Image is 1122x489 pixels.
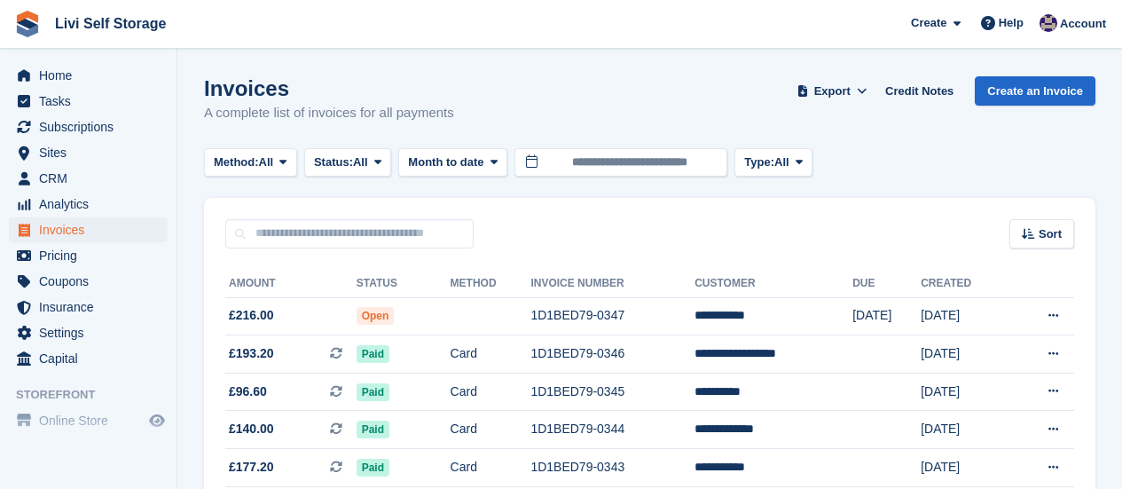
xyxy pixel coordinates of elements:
[9,295,168,319] a: menu
[852,270,921,298] th: Due
[39,192,145,217] span: Analytics
[304,148,391,177] button: Status: All
[39,114,145,139] span: Subscriptions
[814,83,851,100] span: Export
[530,411,694,449] td: 1D1BED79-0344
[204,148,297,177] button: Method: All
[357,270,451,298] th: Status
[530,335,694,374] td: 1D1BED79-0346
[9,89,168,114] a: menu
[1040,14,1057,32] img: Jim
[39,140,145,165] span: Sites
[793,76,871,106] button: Export
[911,14,946,32] span: Create
[229,383,267,401] span: £96.60
[9,63,168,88] a: menu
[921,411,1009,449] td: [DATE]
[14,11,41,37] img: stora-icon-8386f47178a22dfd0bd8f6a31ec36ba5ce8667c1dd55bd0f319d3a0aa187defe.svg
[451,373,531,411] td: Card
[229,306,274,325] span: £216.00
[694,270,852,298] th: Customer
[259,154,274,171] span: All
[48,9,173,38] a: Livi Self Storage
[9,140,168,165] a: menu
[9,320,168,345] a: menu
[921,373,1009,411] td: [DATE]
[530,270,694,298] th: Invoice Number
[39,295,145,319] span: Insurance
[39,243,145,268] span: Pricing
[214,154,259,171] span: Method:
[999,14,1024,32] span: Help
[146,410,168,431] a: Preview store
[229,344,274,363] span: £193.20
[39,89,145,114] span: Tasks
[9,192,168,217] a: menu
[451,449,531,487] td: Card
[16,386,177,404] span: Storefront
[229,458,274,477] span: £177.20
[357,307,395,325] span: Open
[852,297,921,335] td: [DATE]
[204,76,454,100] h1: Invoices
[774,154,789,171] span: All
[530,373,694,411] td: 1D1BED79-0345
[204,103,454,123] p: A complete list of invoices for all payments
[975,76,1095,106] a: Create an Invoice
[9,166,168,191] a: menu
[734,148,812,177] button: Type: All
[39,217,145,242] span: Invoices
[39,320,145,345] span: Settings
[357,345,389,363] span: Paid
[39,346,145,371] span: Capital
[357,383,389,401] span: Paid
[9,346,168,371] a: menu
[9,243,168,268] a: menu
[921,335,1009,374] td: [DATE]
[921,297,1009,335] td: [DATE]
[39,408,145,433] span: Online Store
[229,420,274,438] span: £140.00
[314,154,353,171] span: Status:
[921,270,1009,298] th: Created
[921,449,1009,487] td: [DATE]
[9,114,168,139] a: menu
[353,154,368,171] span: All
[357,459,389,477] span: Paid
[398,148,507,177] button: Month to date
[225,270,357,298] th: Amount
[39,269,145,294] span: Coupons
[357,421,389,438] span: Paid
[39,166,145,191] span: CRM
[408,154,483,171] span: Month to date
[530,297,694,335] td: 1D1BED79-0347
[9,408,168,433] a: menu
[39,63,145,88] span: Home
[451,270,531,298] th: Method
[451,335,531,374] td: Card
[530,449,694,487] td: 1D1BED79-0343
[744,154,774,171] span: Type:
[451,411,531,449] td: Card
[1060,15,1106,33] span: Account
[9,269,168,294] a: menu
[1039,225,1062,243] span: Sort
[878,76,961,106] a: Credit Notes
[9,217,168,242] a: menu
